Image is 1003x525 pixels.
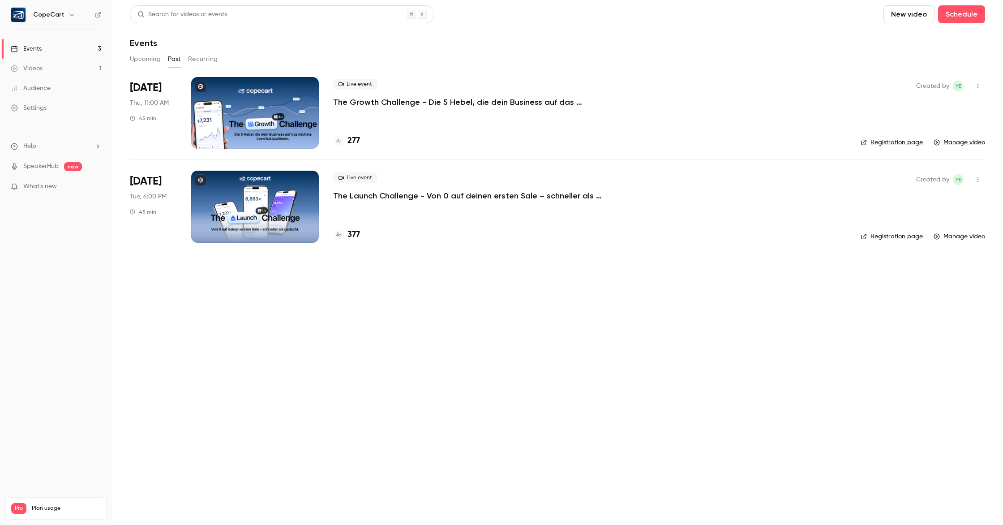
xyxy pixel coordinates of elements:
span: Yasamin Esfahani [953,174,964,185]
span: Live event [333,79,377,90]
span: Yasamin Esfahani [953,81,964,91]
h4: 277 [347,135,360,147]
span: What's new [23,182,57,191]
div: 45 min [130,115,156,122]
a: 277 [333,135,360,147]
button: Schedule [938,5,985,23]
button: Recurring [188,52,218,66]
div: Oct 2 Thu, 11:00 AM (Europe/Berlin) [130,77,177,149]
div: Settings [11,103,47,112]
h4: 377 [347,229,360,241]
a: 377 [333,229,360,241]
span: [DATE] [130,174,162,189]
span: Help [23,142,36,151]
a: SpeakerHub [23,162,59,171]
div: Search for videos or events [137,10,227,19]
img: CopeCart [11,8,26,22]
div: Sep 30 Tue, 6:00 PM (Europe/Berlin) [130,171,177,242]
span: Pro [11,503,26,514]
a: Registration page [861,232,923,241]
div: Audience [11,84,51,93]
a: Manage video [934,232,985,241]
span: [DATE] [130,81,162,95]
a: The Launch Challenge - Von 0 auf deinen ersten Sale – schneller als gedacht [333,190,602,201]
div: Videos [11,64,43,73]
a: Registration page [861,138,923,147]
li: help-dropdown-opener [11,142,101,151]
a: The Growth Challenge - Die 5 Hebel, die dein Business auf das nächste Level katapultieren [333,97,602,108]
span: new [64,162,82,171]
span: YE [956,81,961,91]
span: YE [956,174,961,185]
span: Tue, 6:00 PM [130,192,167,201]
span: Created by [916,174,949,185]
button: Upcoming [130,52,161,66]
div: 45 min [130,208,156,215]
span: Plan usage [32,505,101,512]
span: Live event [333,172,377,183]
a: Manage video [934,138,985,147]
button: Past [168,52,181,66]
div: Events [11,44,42,53]
h1: Events [130,38,157,48]
span: Created by [916,81,949,91]
button: New video [883,5,934,23]
h6: CopeCart [33,10,64,19]
span: Thu, 11:00 AM [130,99,169,108]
